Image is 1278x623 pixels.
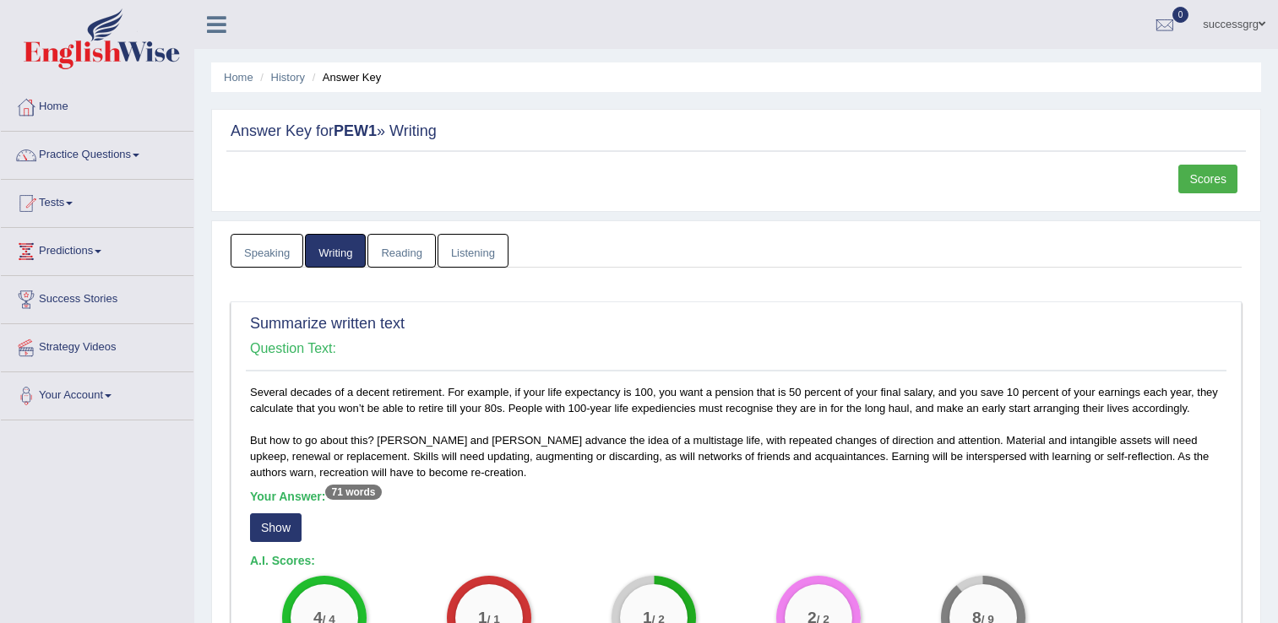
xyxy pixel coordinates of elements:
a: Your Account [1,372,193,414]
a: Home [224,71,253,84]
button: Show [250,513,302,542]
li: Answer Key [308,69,382,85]
h4: Question Text: [250,341,1222,356]
a: Predictions [1,228,193,270]
span: 0 [1172,7,1189,23]
a: Success Stories [1,276,193,318]
a: Home [1,84,193,126]
h2: Answer Key for » Writing [231,123,1242,140]
a: Listening [438,234,508,268]
b: Your Answer: [250,490,382,503]
h2: Summarize written text [250,316,1222,333]
sup: 71 words [325,485,381,500]
a: History [271,71,305,84]
a: Writing [305,234,366,268]
a: Practice Questions [1,132,193,174]
a: Speaking [231,234,303,268]
a: Scores [1178,165,1237,193]
b: A.I. Scores: [250,554,315,567]
a: Tests [1,180,193,222]
a: Strategy Videos [1,324,193,366]
strong: PEW1 [334,122,377,139]
a: Reading [367,234,435,268]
